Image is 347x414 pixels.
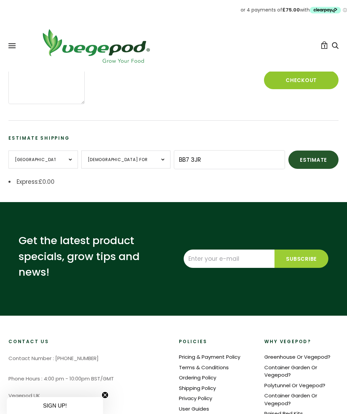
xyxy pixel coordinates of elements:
[332,42,339,50] a: Search
[264,392,317,407] a: Container Garden Or Vegepod?
[179,339,253,345] h2: Policies
[19,233,163,280] p: Get the latest product specials, grow tips and news!
[39,178,55,186] span: £0.00
[8,178,339,186] li: Express:
[179,364,229,371] a: Terms & Conditions
[7,397,103,414] div: SIGN UP!Close teaser
[324,43,325,50] span: 1
[264,71,339,89] button: Checkout
[37,27,155,65] img: Vegepod
[321,41,328,49] a: 1
[81,151,170,169] select: Province
[174,150,285,169] input: Zip Code
[264,364,317,379] a: Container Garden Or Vegepod?
[184,250,274,268] input: Enter your e-mail
[179,385,216,392] a: Shipping Policy
[264,339,339,345] h2: Why Vegepod?
[179,395,212,402] a: Privacy Policy
[264,353,330,360] a: Greenhouse Or Vegepod?
[274,250,328,268] input: Subscribe
[179,405,209,412] a: User Guides
[179,353,240,360] a: Pricing & Payment Policy
[102,392,108,398] button: Close teaser
[43,403,67,409] span: SIGN UP!
[8,151,78,169] select: Country
[8,135,339,142] h3: Estimate Shipping
[288,151,339,169] button: Estimate
[8,339,168,345] h2: Contact Us
[8,353,168,384] p: Contact Number : [PHONE_NUMBER] Phone Hours : 4:00 pm - 10:00pm BST/GMT
[264,382,325,389] a: Polytunnel Or Vegepod?
[179,374,216,381] a: Ordering Policy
